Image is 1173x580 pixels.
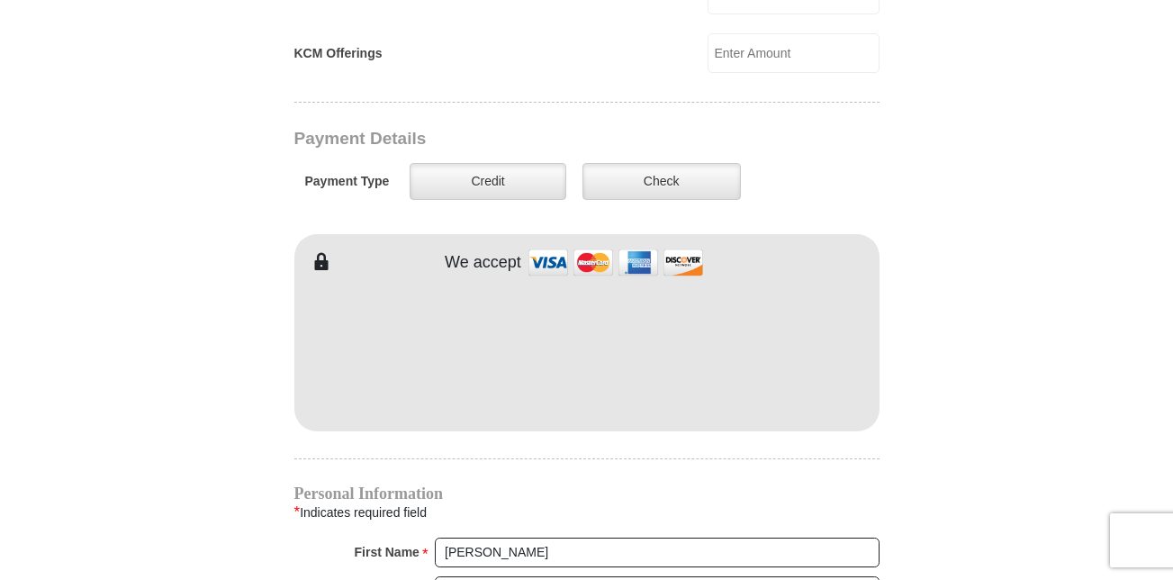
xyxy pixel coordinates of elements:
[445,253,521,273] h4: We accept
[708,33,880,73] input: Enter Amount
[294,129,753,150] h3: Payment Details
[410,163,565,200] label: Credit
[294,44,383,63] label: KCM Offerings
[582,163,741,200] label: Check
[305,174,390,189] h5: Payment Type
[526,243,706,282] img: credit cards accepted
[294,486,880,501] h4: Personal Information
[294,501,880,524] div: Indicates required field
[355,539,420,565] strong: First Name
